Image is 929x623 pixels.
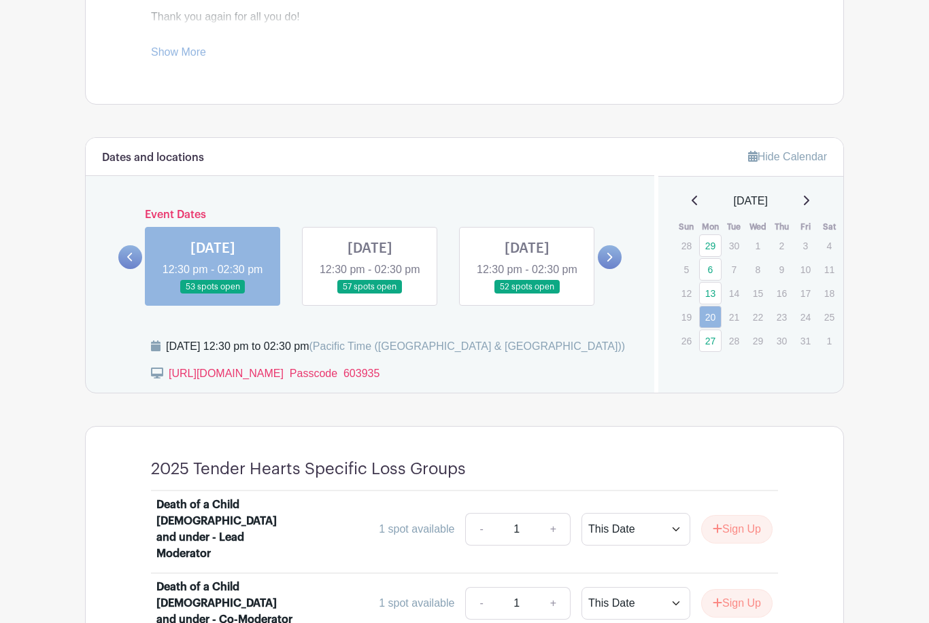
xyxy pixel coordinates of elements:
[102,152,204,164] h6: Dates and locations
[747,283,769,304] p: 15
[675,283,698,304] p: 12
[771,283,793,304] p: 16
[747,235,769,256] p: 1
[723,330,745,351] p: 28
[722,220,746,234] th: Tue
[818,330,841,351] p: 1
[794,259,817,280] p: 10
[794,220,817,234] th: Fri
[723,306,745,327] p: 21
[699,330,722,352] a: 27
[169,368,379,379] a: [URL][DOMAIN_NAME] Passcode 603935
[537,513,571,546] a: +
[698,220,722,234] th: Mon
[770,220,794,234] th: Thu
[794,235,817,256] p: 3
[818,259,841,280] p: 11
[701,589,773,618] button: Sign Up
[746,220,770,234] th: Wed
[794,283,817,304] p: 17
[151,46,206,63] a: Show More
[818,283,841,304] p: 18
[748,151,827,162] a: Hide Calendar
[723,259,745,280] p: 7
[794,306,817,327] p: 24
[699,234,722,257] a: 29
[465,587,496,620] a: -
[747,330,769,351] p: 29
[675,330,698,351] p: 26
[142,209,598,221] h6: Event Dates
[537,587,571,620] a: +
[156,497,294,562] div: Death of a Child [DEMOGRAPHIC_DATA] and under - Lead Moderator
[379,521,454,537] div: 1 spot available
[699,306,722,328] a: 20
[747,306,769,327] p: 22
[723,235,745,256] p: 30
[723,283,745,304] p: 14
[675,220,698,234] th: Sun
[379,595,454,611] div: 1 spot available
[794,330,817,351] p: 31
[734,193,768,209] span: [DATE]
[675,306,698,327] p: 19
[771,306,793,327] p: 23
[699,282,722,304] a: 13
[771,330,793,351] p: 30
[465,513,496,546] a: -
[675,259,698,280] p: 5
[818,235,841,256] p: 4
[151,459,466,479] h4: 2025 Tender Hearts Specific Loss Groups
[747,259,769,280] p: 8
[771,259,793,280] p: 9
[166,338,625,355] div: [DATE] 12:30 pm to 02:30 pm
[817,220,841,234] th: Sat
[675,235,698,256] p: 28
[309,340,625,352] span: (Pacific Time ([GEOGRAPHIC_DATA] & [GEOGRAPHIC_DATA]))
[771,235,793,256] p: 2
[818,306,841,327] p: 25
[699,258,722,281] a: 6
[701,515,773,544] button: Sign Up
